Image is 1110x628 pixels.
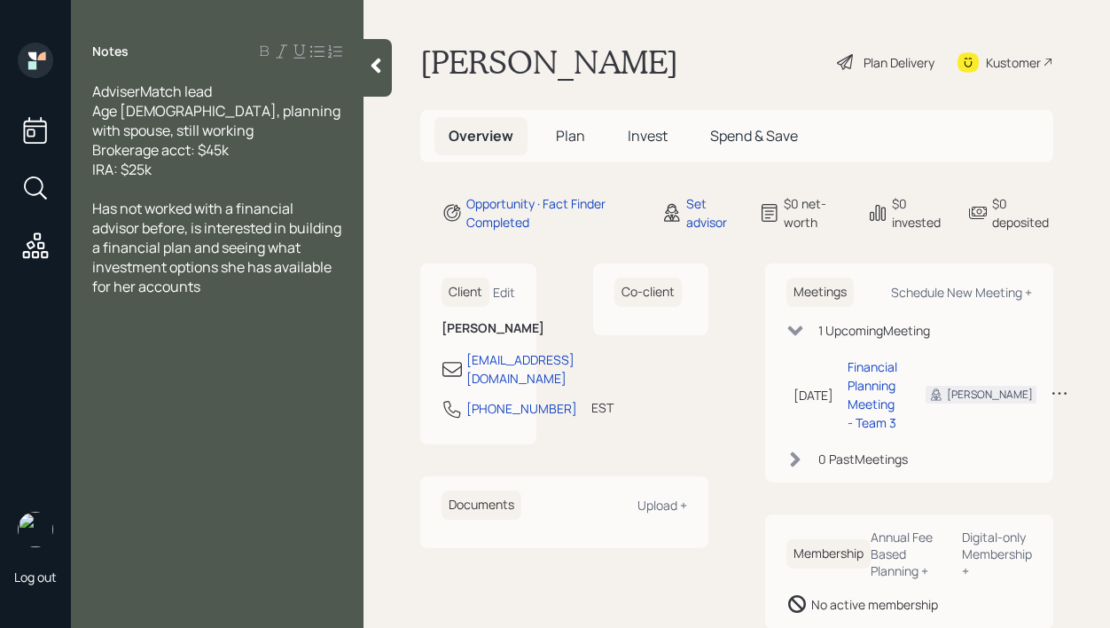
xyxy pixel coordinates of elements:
[442,278,489,307] h6: Client
[466,194,640,232] div: Opportunity · Fact Finder Completed
[811,595,938,614] div: No active membership
[18,512,53,547] img: robby-grisanti-headshot.png
[848,357,897,432] div: Financial Planning Meeting - Team 3
[591,398,614,417] div: EST
[686,194,738,232] div: Set advisor
[628,126,668,145] span: Invest
[449,126,513,145] span: Overview
[442,491,521,520] h6: Documents
[891,284,1032,301] div: Schedule New Meeting +
[992,194,1053,232] div: $0 deposited
[786,539,871,569] h6: Membership
[818,450,908,468] div: 0 Past Meeting s
[892,194,946,232] div: $0 invested
[442,321,515,336] h6: [PERSON_NAME]
[637,497,687,514] div: Upload +
[466,399,577,418] div: [PHONE_NUMBER]
[864,53,934,72] div: Plan Delivery
[92,199,344,296] span: Has not worked with a financial advisor before, is interested in building a financial plan and se...
[466,350,575,388] div: [EMAIL_ADDRESS][DOMAIN_NAME]
[784,194,846,232] div: $0 net-worth
[614,278,682,307] h6: Co-client
[986,53,1041,72] div: Kustomer
[962,529,1032,579] div: Digital-only Membership +
[493,284,515,301] div: Edit
[420,43,678,82] h1: [PERSON_NAME]
[793,386,833,404] div: [DATE]
[556,126,585,145] span: Plan
[871,529,948,579] div: Annual Fee Based Planning +
[92,82,343,179] span: AdviserMatch lead Age [DEMOGRAPHIC_DATA], planning with spouse, still working Brokerage acct: $45...
[786,278,854,307] h6: Meetings
[710,126,798,145] span: Spend & Save
[947,387,1033,403] div: [PERSON_NAME]
[14,569,57,585] div: Log out
[92,43,129,60] label: Notes
[818,321,930,340] div: 1 Upcoming Meeting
